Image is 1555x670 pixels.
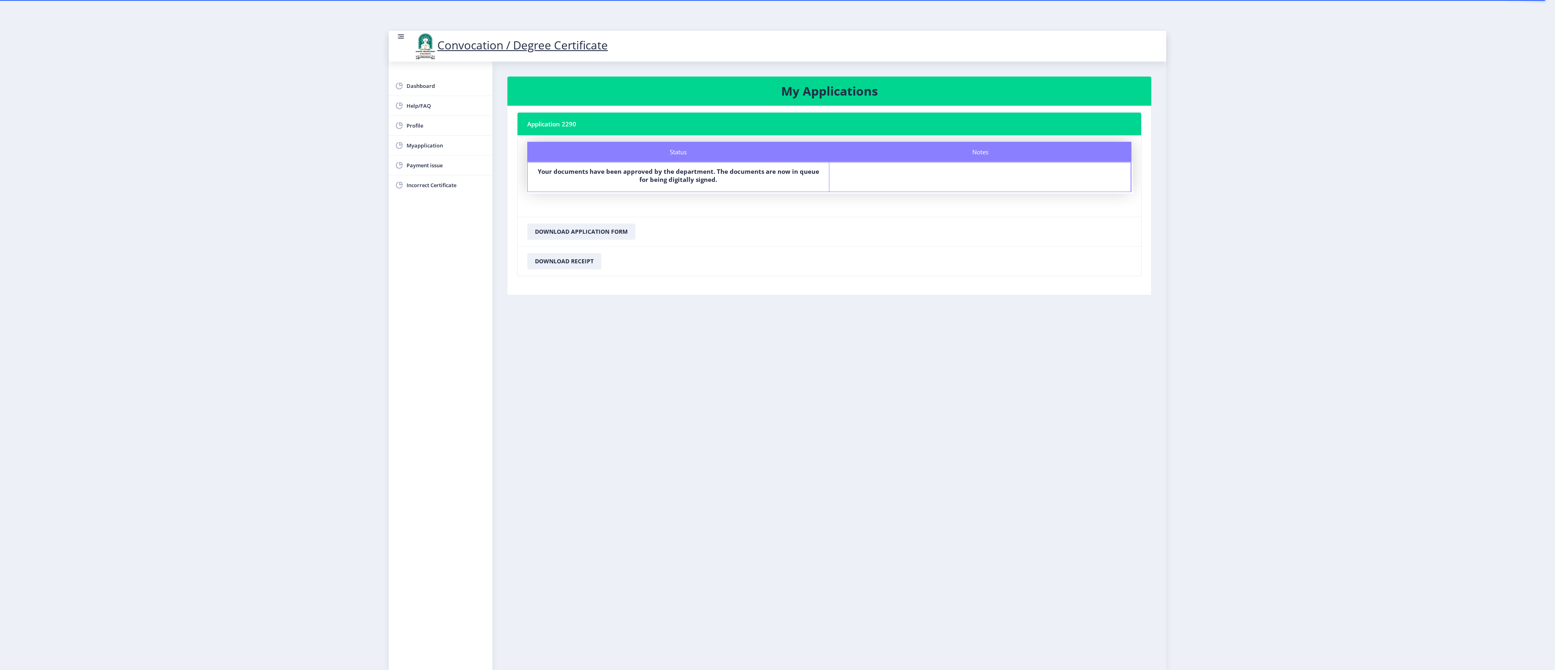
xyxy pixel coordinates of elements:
nb-card-header: Application 2290 [518,113,1141,135]
div: Status [527,142,829,162]
button: Download Application Form [527,224,635,240]
a: Dashboard [389,76,492,96]
span: Incorrect Certificate [407,180,486,190]
a: Profile [389,116,492,135]
span: Payment issue [407,160,486,170]
a: Convocation / Degree Certificate [413,37,608,53]
button: Download Receipt [527,253,601,269]
span: Help/FAQ [407,101,486,111]
a: Incorrect Certificate [389,175,492,195]
a: Help/FAQ [389,96,492,115]
span: Myapplication [407,141,486,150]
a: Payment issue [389,156,492,175]
a: Myapplication [389,136,492,155]
div: Notes [829,142,1131,162]
span: Profile [407,121,486,130]
b: Your documents have been approved by the department. The documents are now in queue for being dig... [538,167,819,184]
h3: My Applications [517,83,1142,99]
span: Dashboard [407,81,486,91]
img: logo [413,32,437,60]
